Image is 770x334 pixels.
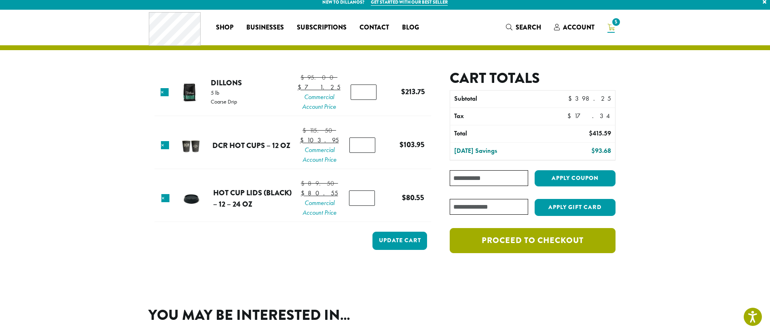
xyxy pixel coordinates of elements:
[212,140,290,151] a: DCR Hot Cups – 12 oz
[401,86,425,97] bdi: 213.75
[213,187,292,209] a: Hot Cup Lids (Black) – 12 – 24 oz
[567,112,611,120] bdi: 17.34
[300,136,339,144] bdi: 103.95
[178,132,204,159] img: DCR Hot Cups - 12 oz
[298,92,341,112] span: Commercial Account Price
[298,83,341,91] bdi: 71.25
[402,192,406,203] span: $
[300,73,337,82] bdi: 95.00
[567,112,574,120] span: $
[301,179,308,188] span: $
[400,139,425,150] bdi: 103.95
[161,141,169,149] a: Remove this item
[301,189,338,197] bdi: 80.55
[535,199,616,216] button: Apply Gift Card
[178,185,204,211] img: Hot Cup Lids (Black) - 12 - 24 oz
[211,77,242,88] a: Dillons
[450,91,549,108] th: Subtotal
[301,198,338,218] span: Commercial Account Price
[298,83,305,91] span: $
[211,99,237,104] p: Coarse Drip
[499,21,548,34] a: Search
[211,90,237,95] p: 5 lb
[360,23,389,33] span: Contact
[589,129,611,137] bdi: 415.59
[568,94,575,103] span: $
[349,190,375,206] input: Product quantity
[161,88,169,96] a: Remove this item
[563,23,594,32] span: Account
[372,232,427,250] button: Update cart
[301,189,308,197] span: $
[161,194,169,202] a: Remove this item
[302,126,309,135] span: $
[401,86,405,97] span: $
[450,70,616,87] h2: Cart totals
[589,129,592,137] span: $
[516,23,541,32] span: Search
[301,179,338,188] bdi: 89.50
[300,73,307,82] span: $
[535,170,616,187] button: Apply coupon
[148,307,622,324] h2: You may be interested in…
[450,125,549,142] th: Total
[402,192,424,203] bdi: 80.55
[450,143,549,160] th: [DATE] Savings
[216,23,233,33] span: Shop
[611,17,622,27] span: 5
[246,23,284,33] span: Businesses
[300,145,339,165] span: Commercial Account Price
[176,79,203,106] img: Dillons
[402,23,419,33] span: Blog
[591,146,611,155] bdi: 93.68
[351,85,377,100] input: Product quantity
[450,228,616,253] a: Proceed to checkout
[450,108,563,125] th: Tax
[400,139,404,150] span: $
[297,23,347,33] span: Subscriptions
[209,21,240,34] a: Shop
[568,94,611,103] bdi: 398.25
[302,126,336,135] bdi: 115.50
[349,137,375,153] input: Product quantity
[591,146,595,155] span: $
[300,136,307,144] span: $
